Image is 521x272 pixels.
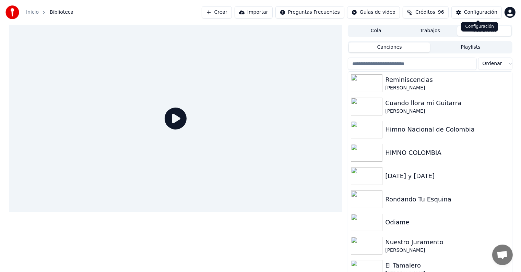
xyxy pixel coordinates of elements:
div: Odiame [385,218,509,227]
div: HIMNO COLOMBIA [385,148,509,158]
img: youka [5,5,19,19]
div: Chat abierto [492,245,513,265]
button: Importar [235,6,273,18]
button: Guías de video [347,6,400,18]
div: [PERSON_NAME] [385,85,509,91]
button: Créditos96 [403,6,449,18]
button: Canciones [349,42,430,52]
a: Inicio [26,9,39,16]
div: Cuando llora mi Guitarra [385,98,509,108]
div: Rondando Tu Esquina [385,195,509,204]
nav: breadcrumb [26,9,73,16]
div: [DATE] y [DATE] [385,171,509,181]
span: 96 [438,9,444,16]
div: Himno Nacional de Colombia [385,125,509,134]
button: Configuración [451,6,502,18]
div: Reminiscencias [385,75,509,85]
div: Configuración [464,9,497,16]
span: Ordenar [483,60,502,67]
button: Playlists [430,42,511,52]
button: Biblioteca [457,26,511,36]
button: Trabajos [403,26,457,36]
div: Nuestro Juramento [385,237,509,247]
div: Configuración [461,22,498,32]
button: Cola [349,26,403,36]
div: [PERSON_NAME] [385,247,509,254]
button: Preguntas Frecuentes [275,6,344,18]
div: [PERSON_NAME] [385,108,509,115]
span: Biblioteca [50,9,73,16]
button: Crear [202,6,232,18]
span: Créditos [415,9,435,16]
div: El Tamalero [385,261,509,270]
